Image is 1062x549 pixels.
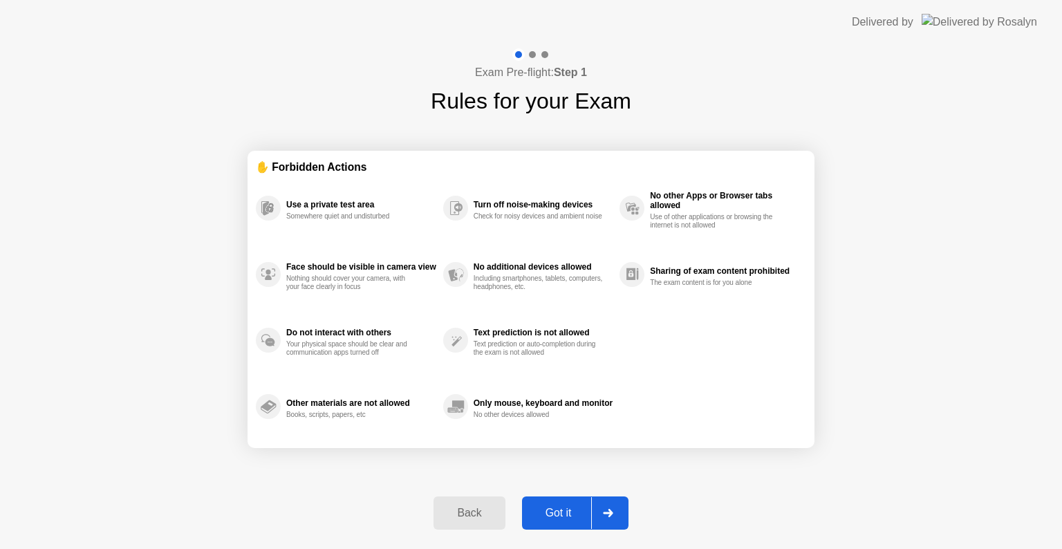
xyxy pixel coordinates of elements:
div: Including smartphones, tablets, computers, headphones, etc. [474,274,604,291]
b: Step 1 [554,66,587,78]
div: Books, scripts, papers, etc [286,411,417,419]
h1: Rules for your Exam [431,84,631,118]
div: Other materials are not allowed [286,398,436,408]
div: Delivered by [852,14,913,30]
div: Use a private test area [286,200,436,210]
div: No other Apps or Browser tabs allowed [650,191,799,210]
div: Turn off noise-making devices [474,200,613,210]
div: Face should be visible in camera view [286,262,436,272]
div: Got it [526,507,591,519]
button: Got it [522,496,628,530]
div: Check for noisy devices and ambient noise [474,212,604,221]
div: Sharing of exam content prohibited [650,266,799,276]
div: Back [438,507,501,519]
div: Only mouse, keyboard and monitor [474,398,613,408]
div: ✋ Forbidden Actions [256,159,806,175]
div: The exam content is for you alone [650,279,781,287]
div: No additional devices allowed [474,262,613,272]
h4: Exam Pre-flight: [475,64,587,81]
div: Text prediction is not allowed [474,328,613,337]
div: No other devices allowed [474,411,604,419]
img: Delivered by Rosalyn [922,14,1037,30]
div: Use of other applications or browsing the internet is not allowed [650,213,781,230]
div: Do not interact with others [286,328,436,337]
button: Back [434,496,505,530]
div: Text prediction or auto-completion during the exam is not allowed [474,340,604,357]
div: Your physical space should be clear and communication apps turned off [286,340,417,357]
div: Nothing should cover your camera, with your face clearly in focus [286,274,417,291]
div: Somewhere quiet and undisturbed [286,212,417,221]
